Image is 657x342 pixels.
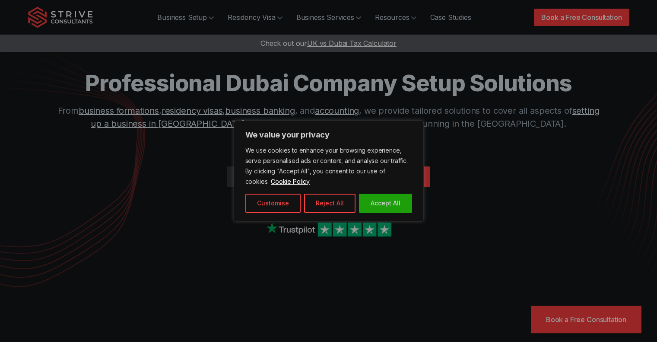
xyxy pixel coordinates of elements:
div: We value your privacy [234,121,424,222]
p: We use cookies to enhance your browsing experience, serve personalised ads or content, and analys... [245,145,412,187]
p: We value your privacy [245,130,412,140]
button: Customise [245,194,301,213]
button: Accept All [359,194,412,213]
button: Reject All [304,194,355,213]
a: Cookie Policy [270,177,310,185]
